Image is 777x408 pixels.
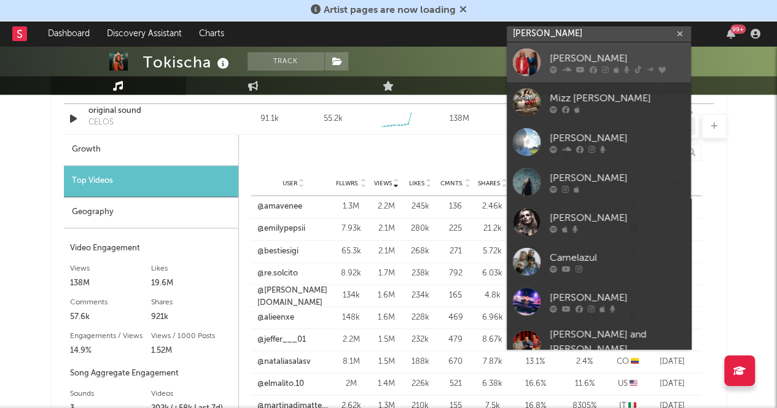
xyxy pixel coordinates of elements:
[373,245,400,257] div: 2.1M
[407,355,434,368] div: 188k
[264,151,569,158] button: Export CSV
[550,51,685,66] div: [PERSON_NAME]
[514,355,557,368] div: 13.1 %
[407,377,434,390] div: 226k
[477,333,508,345] div: 8.67k
[336,245,367,257] div: 65.3k
[409,180,424,187] span: Likes
[64,166,238,197] div: Top Videos
[440,245,471,257] div: 271
[440,180,464,187] span: Cmnts.
[151,343,232,358] div: 1.52M
[550,250,685,265] div: Camelazul
[477,201,508,213] div: 2.46k
[550,210,685,225] div: [PERSON_NAME]
[70,343,151,358] div: 14.9%
[241,113,299,125] div: 91.1k
[730,25,746,34] div: 99 +
[550,290,685,305] div: [PERSON_NAME]
[407,223,434,235] div: 280k
[407,289,434,301] div: 234k
[151,261,232,275] div: Likes
[336,201,367,213] div: 1.3M
[612,355,643,368] div: CO
[550,328,685,357] div: [PERSON_NAME] and [PERSON_NAME]
[336,377,367,390] div: 2M
[507,162,691,202] a: [PERSON_NAME]
[440,377,471,390] div: 521
[727,29,735,39] button: 99+
[151,275,232,290] div: 19.6M
[336,267,367,279] div: 8.92k
[257,201,302,213] a: @amavenee
[507,26,691,42] input: Search for artists
[257,245,299,257] a: @bestiesigi
[407,311,434,323] div: 228k
[283,180,297,187] span: User
[336,311,367,323] div: 148k
[373,201,400,213] div: 2.2M
[336,333,367,345] div: 2.2M
[507,282,691,321] a: [PERSON_NAME]
[257,377,304,390] a: @elmalito.10
[440,355,471,368] div: 670
[431,113,488,125] div: 138M
[407,245,434,257] div: 268k
[70,386,151,401] div: Sounds
[477,289,508,301] div: 4.8k
[550,171,685,185] div: [PERSON_NAME]
[440,289,471,301] div: 165
[39,21,98,46] a: Dashboard
[407,201,434,213] div: 245k
[257,223,305,235] a: @emilypepsii
[514,377,557,390] div: 16.6 %
[143,52,232,72] div: Tokischa
[257,284,330,308] a: @[PERSON_NAME][DOMAIN_NAME]
[88,105,217,117] a: original sound
[336,180,359,187] span: Fllwrs.
[507,321,691,371] a: [PERSON_NAME] and [PERSON_NAME]
[70,294,151,309] div: Comments
[407,333,434,345] div: 232k
[257,333,306,345] a: @jeffer___01
[477,245,508,257] div: 5.72k
[440,223,471,235] div: 225
[477,267,508,279] div: 6.03k
[563,377,606,390] div: 11.6 %
[373,223,400,235] div: 2.1M
[477,223,508,235] div: 21.2k
[477,311,508,323] div: 6.96k
[649,355,695,368] div: [DATE]
[630,379,638,387] span: 🇺🇸
[373,333,400,345] div: 1.5M
[151,294,232,309] div: Shares
[440,333,471,345] div: 479
[336,223,367,235] div: 7.93k
[151,386,232,401] div: Videos
[70,309,151,324] div: 57.6k
[248,52,324,71] button: Track
[257,311,294,323] a: @alieenxe
[612,377,643,390] div: US
[98,21,190,46] a: Discovery Assistant
[70,241,232,255] div: Video Engagement
[373,377,400,390] div: 1.4M
[70,261,151,275] div: Views
[507,122,691,162] a: [PERSON_NAME]
[374,180,392,187] span: Views
[336,289,367,301] div: 134k
[649,377,695,390] div: [DATE]
[507,202,691,242] a: [PERSON_NAME]
[373,289,400,301] div: 1.6M
[70,328,151,343] div: Engagements / Views
[336,355,367,368] div: 8.1M
[507,242,691,282] a: Camelazul
[151,328,232,343] div: Views / 1000 Posts
[563,355,606,368] div: 2.4 %
[440,267,471,279] div: 792
[70,275,151,290] div: 138M
[550,131,685,145] div: [PERSON_NAME]
[70,366,232,380] div: Song Aggregate Engagement
[257,355,311,368] a: @nataliasalasv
